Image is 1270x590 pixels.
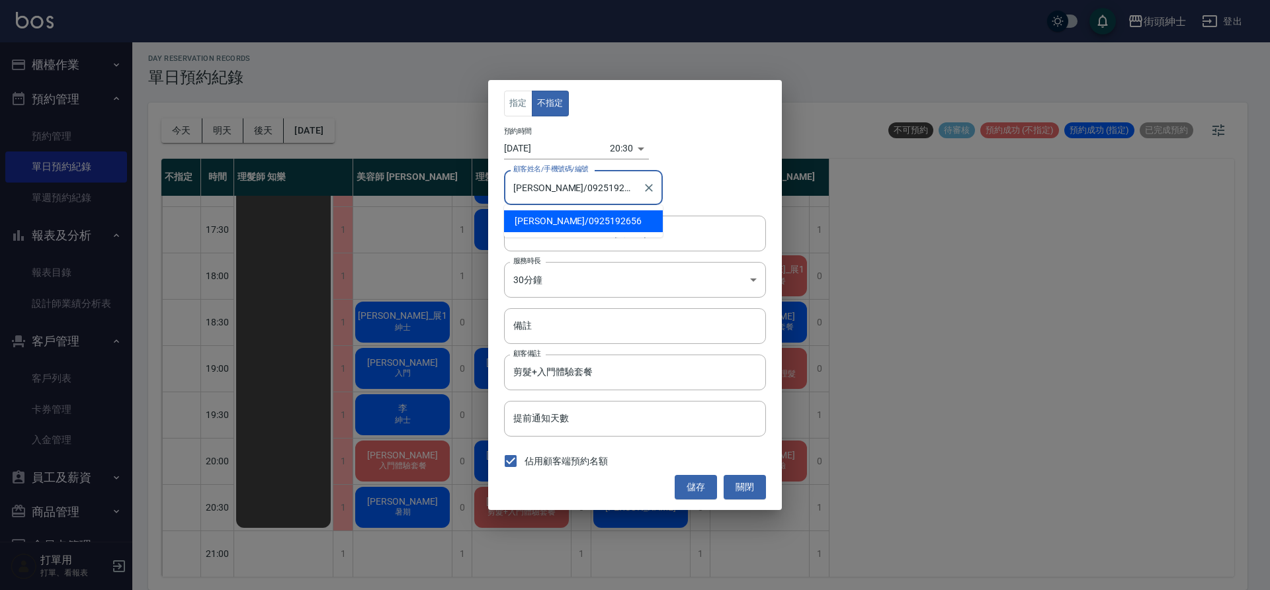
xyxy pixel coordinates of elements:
[532,91,569,116] button: 不指定
[675,475,717,499] button: 儲存
[504,262,766,298] div: 30分鐘
[525,454,608,468] span: 佔用顧客端預約名額
[504,126,532,136] label: 預約時間
[610,138,633,159] div: 20:30
[513,164,589,174] label: 顧客姓名/手機號碼/編號
[640,179,658,197] button: Clear
[724,475,766,499] button: 關閉
[504,91,532,116] button: 指定
[513,256,541,266] label: 服務時長
[504,138,610,159] input: Choose date, selected date is 2025-09-24
[513,349,541,358] label: 顧客備註
[504,210,663,232] span: [PERSON_NAME] / 0925192656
